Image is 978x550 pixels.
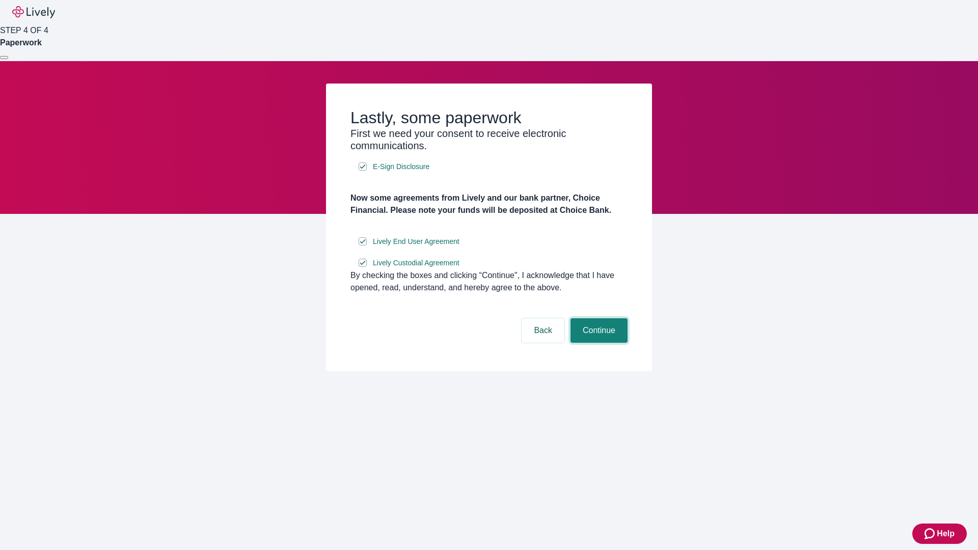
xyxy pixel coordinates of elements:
h2: Lastly, some paperwork [350,108,628,127]
button: Continue [570,318,628,343]
span: Help [937,528,955,540]
h3: First we need your consent to receive electronic communications. [350,127,628,152]
button: Back [522,318,564,343]
a: e-sign disclosure document [371,160,431,173]
img: Lively [12,6,55,18]
a: e-sign disclosure document [371,235,461,248]
a: e-sign disclosure document [371,257,461,269]
button: Zendesk support iconHelp [912,524,967,544]
span: E-Sign Disclosure [373,161,429,172]
span: Lively End User Agreement [373,236,459,247]
div: By checking the boxes and clicking “Continue", I acknowledge that I have opened, read, understand... [350,269,628,294]
h4: Now some agreements from Lively and our bank partner, Choice Financial. Please note your funds wi... [350,192,628,216]
svg: Zendesk support icon [925,528,937,540]
span: Lively Custodial Agreement [373,258,459,268]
